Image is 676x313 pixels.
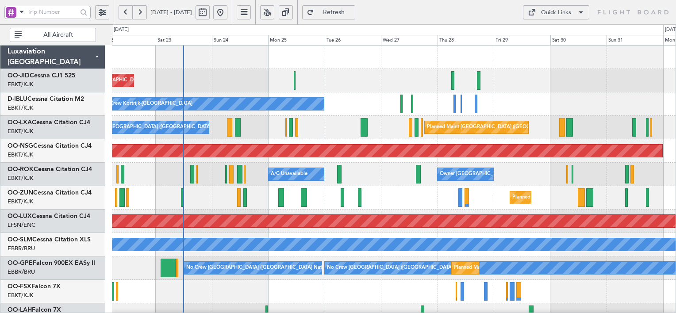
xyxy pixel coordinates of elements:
div: No Crew Kortrijk-[GEOGRAPHIC_DATA] [101,97,192,111]
a: OO-NSGCessna Citation CJ4 [8,143,92,149]
div: Sat 30 [550,35,607,46]
div: Planned Maint Kortrijk-[GEOGRAPHIC_DATA] [512,191,615,204]
a: OO-JIDCessna CJ1 525 [8,73,75,79]
div: Tue 26 [325,35,381,46]
div: Thu 28 [438,35,494,46]
a: OO-GPEFalcon 900EX EASy II [8,260,95,266]
span: OO-JID [8,73,30,79]
div: Planned Maint [GEOGRAPHIC_DATA] ([GEOGRAPHIC_DATA] National) [454,261,614,275]
a: EBBR/BRU [8,244,35,252]
span: OO-LUX [8,213,32,219]
a: EBKT/KJK [8,127,33,135]
a: EBKT/KJK [8,174,33,182]
span: OO-LAH [8,307,32,313]
a: OO-LUXCessna Citation CJ4 [8,213,90,219]
a: OO-LXACessna Citation CJ4 [8,119,90,126]
a: EBKT/KJK [8,198,33,206]
a: EBKT/KJK [8,80,33,88]
div: Planned Maint [GEOGRAPHIC_DATA] ([GEOGRAPHIC_DATA]) [59,74,199,87]
div: Planned Maint [GEOGRAPHIC_DATA] ([GEOGRAPHIC_DATA] National) [427,121,587,134]
span: OO-FSX [8,283,31,290]
div: Mon 25 [268,35,324,46]
div: Quick Links [541,8,571,17]
div: Wed 27 [381,35,437,46]
div: Fri 29 [494,35,550,46]
div: Sun 31 [607,35,663,46]
span: OO-SLM [8,237,32,243]
span: OO-LXA [8,119,32,126]
a: OO-ZUNCessna Citation CJ4 [8,190,92,196]
button: Refresh [302,5,355,19]
a: EBBR/BRU [8,268,35,276]
div: Owner [GEOGRAPHIC_DATA]-[GEOGRAPHIC_DATA] [440,168,559,181]
span: [DATE] - [DATE] [150,8,192,16]
div: No Crew [GEOGRAPHIC_DATA] ([GEOGRAPHIC_DATA] National) [327,261,475,275]
button: All Aircraft [10,28,96,42]
div: Sun 24 [212,35,268,46]
span: All Aircraft [23,32,93,38]
a: OO-SLMCessna Citation XLS [8,237,91,243]
span: OO-ROK [8,166,34,172]
a: LFSN/ENC [8,221,35,229]
div: A/C Unavailable [271,168,307,181]
a: EBKT/KJK [8,151,33,159]
span: OO-ZUN [8,190,33,196]
a: OO-ROKCessna Citation CJ4 [8,166,92,172]
button: Quick Links [523,5,589,19]
a: EBKT/KJK [8,104,33,112]
div: Sat 23 [156,35,212,46]
span: OO-NSG [8,143,33,149]
input: Trip Number [27,5,77,19]
div: No Crew [GEOGRAPHIC_DATA] ([GEOGRAPHIC_DATA] National) [186,261,334,275]
span: Refresh [316,9,352,15]
a: D-IBLUCessna Citation M2 [8,96,84,102]
div: [DATE] [114,26,129,34]
span: D-IBLU [8,96,27,102]
a: OO-FSXFalcon 7X [8,283,61,290]
span: OO-GPE [8,260,33,266]
a: EBKT/KJK [8,291,33,299]
div: A/C Unavailable [GEOGRAPHIC_DATA] ([GEOGRAPHIC_DATA] National) [69,121,234,134]
a: OO-LAHFalcon 7X [8,307,61,313]
div: Fri 22 [99,35,155,46]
